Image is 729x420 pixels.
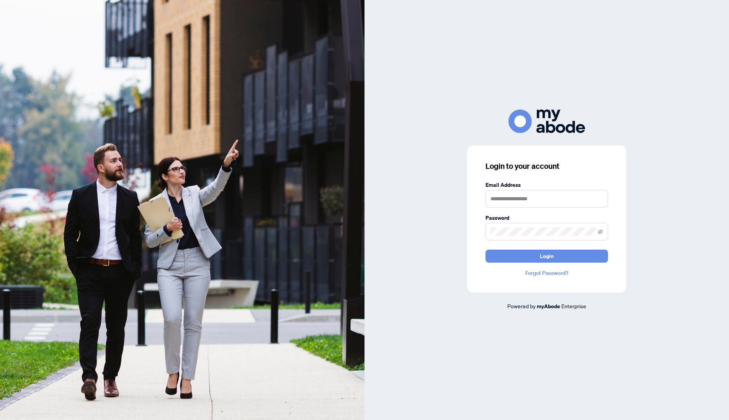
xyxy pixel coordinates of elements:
[598,229,603,234] span: eye-invisible
[561,302,586,309] span: Enterprise
[485,269,608,277] a: Forgot Password?
[485,214,608,222] label: Password
[540,250,554,262] span: Login
[485,181,608,189] label: Email Address
[508,109,585,133] img: ma-logo
[485,161,608,172] h3: Login to your account
[507,302,536,309] span: Powered by
[485,250,608,263] button: Login
[537,302,560,311] a: myAbode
